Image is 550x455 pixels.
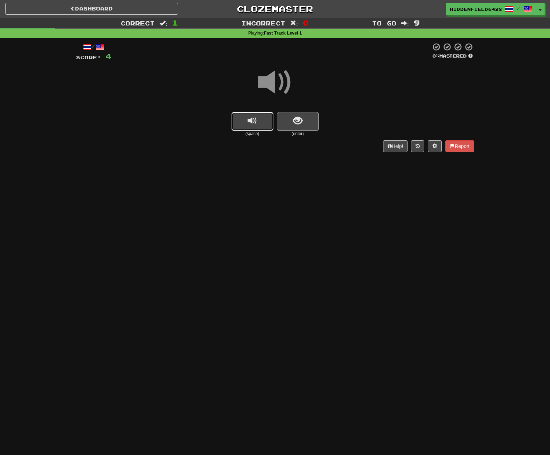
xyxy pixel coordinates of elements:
[172,18,178,27] span: 1
[445,140,474,152] button: Report
[303,18,309,27] span: 0
[446,3,536,15] a: HiddenField6428 /
[517,6,520,10] span: /
[372,20,396,27] span: To go
[232,131,273,137] small: (space)
[277,112,319,131] button: show sentence
[105,52,111,61] span: 4
[5,3,178,15] a: Dashboard
[241,20,285,27] span: Incorrect
[450,6,501,12] span: HiddenField6428
[277,131,319,137] small: (enter)
[76,43,111,51] div: /
[232,112,273,131] button: replay audio
[383,140,408,152] button: Help!
[414,18,420,27] span: 9
[411,140,424,152] button: Round history (alt+y)
[76,54,101,60] span: Score:
[290,20,298,26] span: :
[401,20,409,26] span: :
[264,31,302,36] strong: Fast Track Level 1
[120,20,155,27] span: Correct
[160,20,167,26] span: :
[431,53,474,59] div: Mastered
[189,3,361,15] a: Clozemaster
[432,53,439,59] span: 0 %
